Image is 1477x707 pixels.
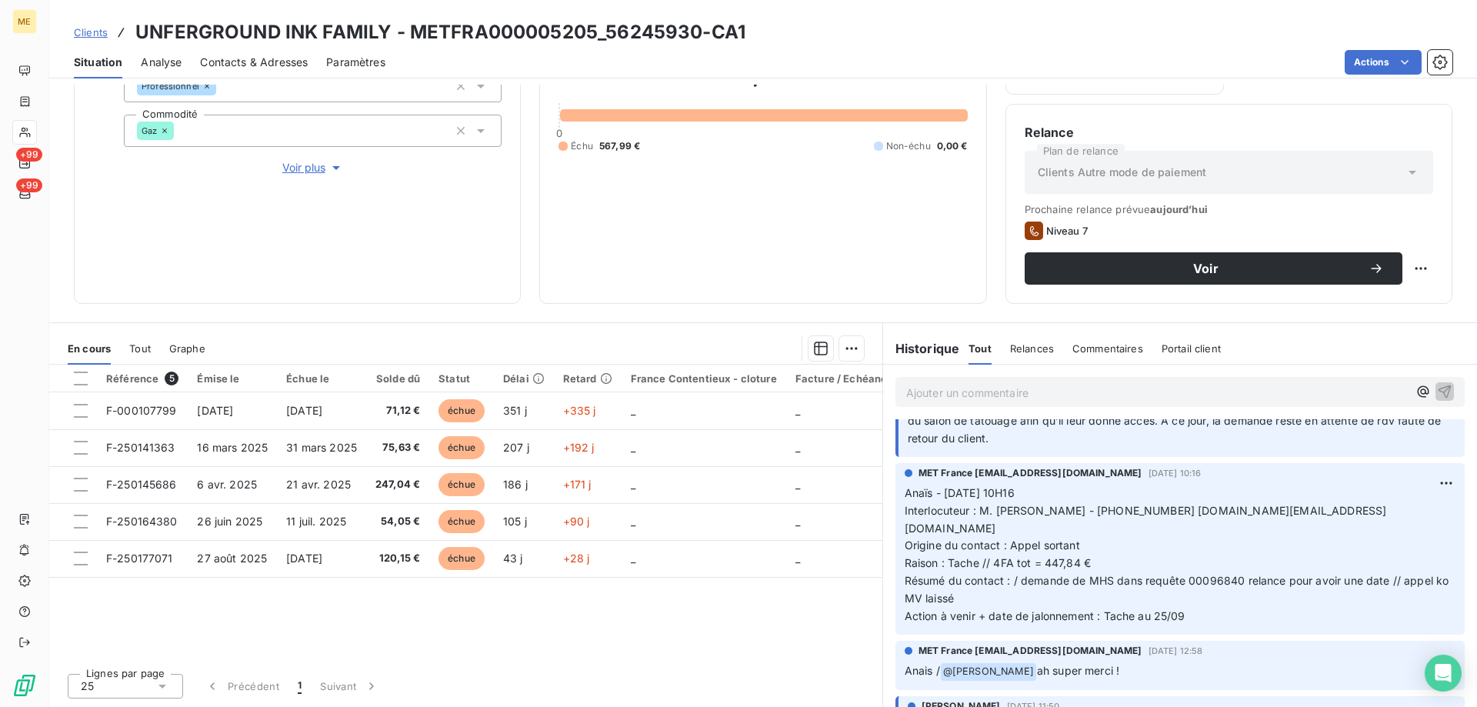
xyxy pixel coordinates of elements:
[563,552,590,565] span: +28 j
[174,124,186,138] input: Ajouter une valeur
[503,515,527,528] span: 105 j
[503,372,545,385] div: Délai
[969,342,992,355] span: Tout
[197,515,262,528] span: 26 juin 2025
[216,79,228,93] input: Ajouter une valeur
[165,372,178,385] span: 5
[282,160,344,175] span: Voir plus
[1025,203,1433,215] span: Prochaine relance prévue
[106,515,178,528] span: F-250164380
[286,478,351,491] span: 21 avr. 2025
[197,552,267,565] span: 27 août 2025
[941,663,1036,681] span: @ [PERSON_NAME]
[16,178,42,192] span: +99
[311,670,388,702] button: Suivant
[1072,342,1143,355] span: Commentaires
[197,441,268,454] span: 16 mars 2025
[1038,165,1207,180] span: Clients Autre mode de paiement
[438,510,485,533] span: échue
[563,478,592,491] span: +171 j
[905,486,1015,499] span: Anaïs - [DATE] 10H16
[286,441,357,454] span: 31 mars 2025
[286,372,357,385] div: Échue le
[563,372,612,385] div: Retard
[503,441,529,454] span: 207 j
[286,404,322,417] span: [DATE]
[631,441,635,454] span: _
[106,441,175,454] span: F-250141363
[1162,342,1221,355] span: Portail client
[12,673,37,698] img: Logo LeanPay
[631,515,635,528] span: _
[908,360,1455,445] span: j’ai contacté le RGDS de Strasbourg ce jour. L’agent m’a indiqué que le compteur du client est in...
[919,466,1142,480] span: MET France [EMAIL_ADDRESS][DOMAIN_NAME]
[16,148,42,162] span: +99
[438,436,485,459] span: échue
[1043,262,1369,275] span: Voir
[1046,225,1088,237] span: Niveau 7
[1150,203,1208,215] span: aujourd’hui
[795,552,800,565] span: _
[503,552,523,565] span: 43 j
[503,478,528,491] span: 186 j
[886,139,931,153] span: Non-échu
[1037,664,1119,677] span: ah super merci !
[571,139,593,153] span: Échu
[106,372,178,385] div: Référence
[1025,123,1433,142] h6: Relance
[1010,342,1054,355] span: Relances
[631,404,635,417] span: _
[197,372,268,385] div: Émise le
[503,404,527,417] span: 351 j
[919,644,1142,658] span: MET France [EMAIL_ADDRESS][DOMAIN_NAME]
[375,440,420,455] span: 75,63 €
[905,609,1185,622] span: Action à venir + date de jalonnement : Tache au 25/09
[169,342,205,355] span: Graphe
[81,679,94,694] span: 25
[106,404,177,417] span: F-000107799
[1345,50,1422,75] button: Actions
[74,55,122,70] span: Situation
[937,139,968,153] span: 0,00 €
[556,127,562,139] span: 0
[141,55,182,70] span: Analyse
[883,339,960,358] h6: Historique
[106,552,173,565] span: F-250177071
[142,126,157,135] span: Gaz
[286,552,322,565] span: [DATE]
[74,25,108,40] a: Clients
[563,404,596,417] span: +335 j
[905,664,940,677] span: Anais /
[1425,655,1462,692] div: Open Intercom Messenger
[124,159,502,176] button: Voir plus
[795,441,800,454] span: _
[795,372,901,385] div: Facture / Echéancier
[1149,469,1202,478] span: [DATE] 10:16
[74,26,108,38] span: Clients
[288,670,311,702] button: 1
[375,403,420,419] span: 71,12 €
[563,515,590,528] span: +90 j
[135,18,745,46] h3: UNFERGROUND INK FAMILY - METFRA000005205_56245930-CA1
[142,82,199,91] span: Professionnel
[905,504,1387,535] span: Interlocuteur : M. [PERSON_NAME] - [PHONE_NUMBER] [DOMAIN_NAME][EMAIL_ADDRESS][DOMAIN_NAME]
[631,372,777,385] div: France Contentieux - cloture
[68,342,111,355] span: En cours
[438,399,485,422] span: échue
[375,372,420,385] div: Solde dû
[438,473,485,496] span: échue
[286,515,346,528] span: 11 juil. 2025
[200,55,308,70] span: Contacts & Adresses
[298,679,302,694] span: 1
[631,552,635,565] span: _
[631,478,635,491] span: _
[129,342,151,355] span: Tout
[12,9,37,34] div: ME
[905,556,1091,569] span: Raison : Tache // 4FA tot = 447,84 €
[197,404,233,417] span: [DATE]
[195,670,288,702] button: Précédent
[375,477,420,492] span: 247,04 €
[438,372,485,385] div: Statut
[375,514,420,529] span: 54,05 €
[375,551,420,566] span: 120,15 €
